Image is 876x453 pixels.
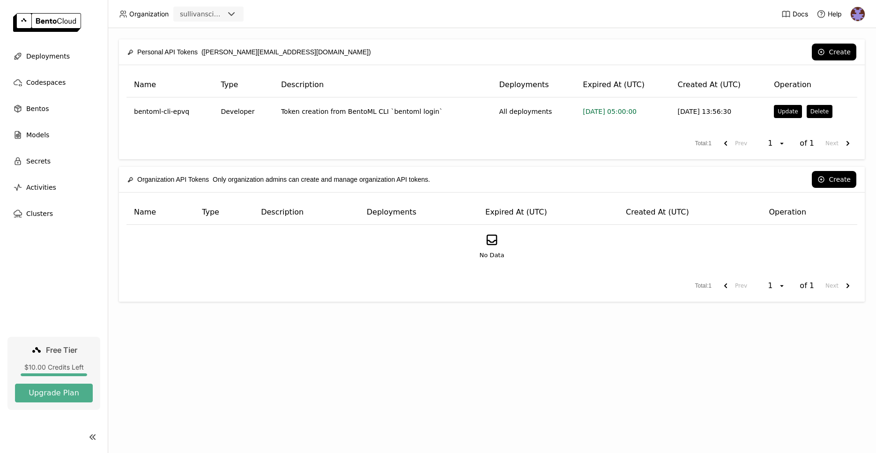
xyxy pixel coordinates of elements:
th: Type [213,73,273,97]
div: $10.00 Credits Left [15,363,93,371]
span: Help [828,10,842,18]
a: Codespaces [7,73,100,92]
div: ([PERSON_NAME][EMAIL_ADDRESS][DOMAIN_NAME]) [127,42,371,62]
td: Token creation from BentoML CLI `bentoml login` [274,97,492,126]
span: Personal API Tokens [137,47,198,57]
span: of 1 [800,281,814,290]
span: [DATE] 05:00:00 [583,108,637,115]
th: Expired At (UTC) [478,200,618,225]
button: Delete [807,105,832,118]
th: Description [253,200,359,225]
img: logo [13,13,81,32]
span: Total : 1 [695,282,712,290]
svg: open [778,140,786,147]
a: Activities [7,178,100,197]
span: Docs [793,10,808,18]
button: previous page. current page 1 of 1 [716,135,751,152]
svg: open [778,282,786,290]
th: Operation [766,73,857,97]
td: Developer [213,97,273,126]
th: Type [194,200,253,225]
button: Create [812,171,856,188]
img: Thomas Sullivan [851,7,865,21]
div: 1 [765,281,778,290]
th: Created At (UTC) [618,200,761,225]
button: Update [774,105,802,118]
th: Created At (UTC) [670,73,766,97]
a: Models [7,126,100,144]
span: Activities [26,182,56,193]
span: Total : 1 [695,139,712,148]
span: Clusters [26,208,53,219]
button: next page. current page 1 of 1 [822,135,857,152]
a: Deployments [7,47,100,66]
span: Bentos [26,103,49,114]
a: Docs [781,9,808,19]
span: Organization API Tokens [137,174,209,185]
span: No Data [480,251,505,260]
button: Create [812,44,856,60]
span: Free Tier [46,345,77,355]
td: [DATE] 13:56:30 [670,97,766,126]
td: bentoml-cli-epvq [126,97,213,126]
button: previous page. current page 1 of 1 [716,277,751,294]
td: All deployments [491,97,575,126]
a: Bentos [7,99,100,118]
a: Secrets [7,152,100,171]
th: Deployments [359,200,478,225]
th: Operation [761,200,857,225]
div: Only organization admins can create and manage organization API tokens. [127,170,430,189]
span: Deployments [26,51,70,62]
a: Free Tier$10.00 Credits LeftUpgrade Plan [7,337,100,410]
th: Name [126,73,213,97]
th: Expired At (UTC) [575,73,670,97]
div: 1 [765,139,778,148]
th: Description [274,73,492,97]
th: Name [126,200,194,225]
button: next page. current page 1 of 1 [822,277,857,294]
a: Clusters [7,204,100,223]
input: Selected sullivanscientific. [225,10,226,19]
div: sullivanscientific [180,9,224,19]
button: Upgrade Plan [15,384,93,402]
span: Organization [129,10,169,18]
div: Help [817,9,842,19]
span: Models [26,129,49,141]
span: Codespaces [26,77,66,88]
span: Secrets [26,156,51,167]
th: Deployments [491,73,575,97]
span: of 1 [800,139,814,148]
